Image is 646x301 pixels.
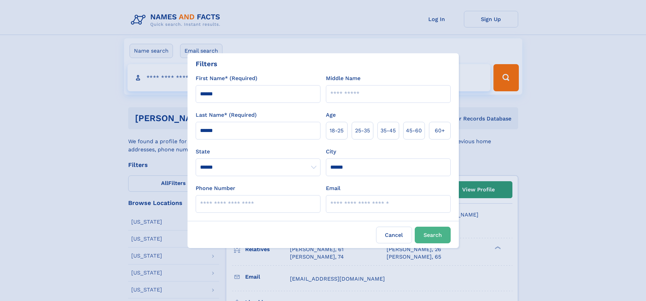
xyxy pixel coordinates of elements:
[196,111,257,119] label: Last Name* (Required)
[355,127,370,135] span: 25‑35
[196,148,320,156] label: State
[415,227,451,243] button: Search
[376,227,412,243] label: Cancel
[406,127,422,135] span: 45‑60
[435,127,445,135] span: 60+
[326,74,360,82] label: Middle Name
[326,111,336,119] label: Age
[380,127,396,135] span: 35‑45
[196,59,217,69] div: Filters
[196,74,257,82] label: First Name* (Required)
[330,127,344,135] span: 18‑25
[326,184,340,192] label: Email
[326,148,336,156] label: City
[196,184,235,192] label: Phone Number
